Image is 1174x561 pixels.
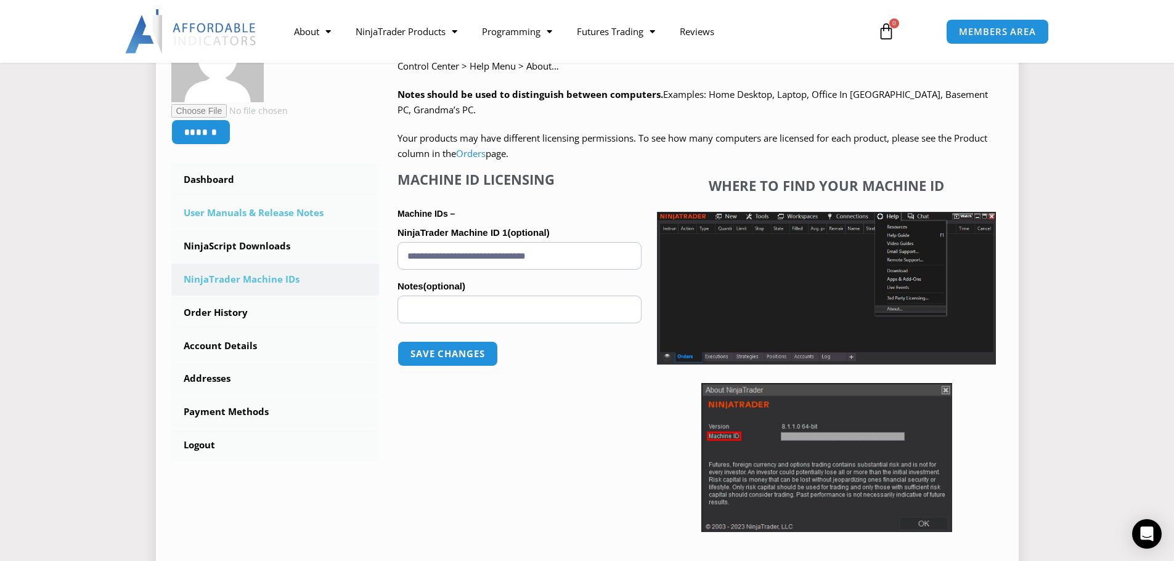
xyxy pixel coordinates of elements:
[397,171,642,187] h4: Machine ID Licensing
[343,17,470,46] a: NinjaTrader Products
[282,17,863,46] nav: Menu
[171,197,380,229] a: User Manuals & Release Notes
[701,383,952,532] img: Screenshot 2025-01-17 114931 | Affordable Indicators – NinjaTrader
[171,164,380,196] a: Dashboard
[282,17,343,46] a: About
[171,264,380,296] a: NinjaTrader Machine IDs
[667,17,727,46] a: Reviews
[171,363,380,395] a: Addresses
[946,19,1049,44] a: MEMBERS AREA
[171,429,380,461] a: Logout
[657,212,996,365] img: Screenshot 2025-01-17 1155544 | Affordable Indicators – NinjaTrader
[456,147,486,159] a: Orders
[959,27,1036,36] span: MEMBERS AREA
[1132,519,1162,549] div: Open Intercom Messenger
[171,297,380,329] a: Order History
[397,277,642,296] label: Notes
[397,224,642,242] label: NinjaTrader Machine ID 1
[565,17,667,46] a: Futures Trading
[470,17,565,46] a: Programming
[889,18,899,28] span: 0
[171,330,380,362] a: Account Details
[657,177,996,193] h4: Where to find your Machine ID
[397,209,455,219] strong: Machine IDs –
[397,88,988,116] span: Examples: Home Desktop, Laptop, Office In [GEOGRAPHIC_DATA], Basement PC, Grandma’s PC.
[397,341,498,366] button: Save changes
[171,164,380,461] nav: Account pages
[125,9,258,54] img: LogoAI | Affordable Indicators – NinjaTrader
[397,88,663,100] strong: Notes should be used to distinguish between computers.
[171,396,380,428] a: Payment Methods
[171,230,380,262] a: NinjaScript Downloads
[397,132,987,160] span: Your products may have different licensing permissions. To see how many computers are licensed fo...
[507,227,549,238] span: (optional)
[423,281,465,291] span: (optional)
[859,14,913,49] a: 0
